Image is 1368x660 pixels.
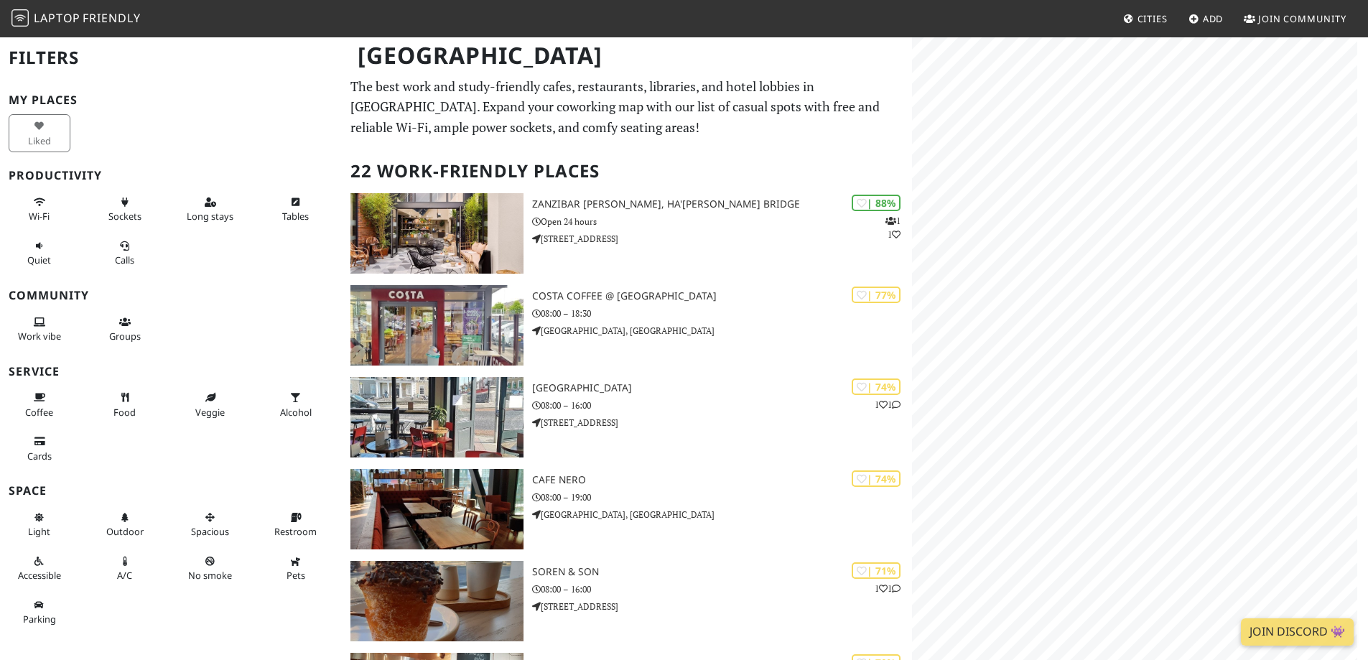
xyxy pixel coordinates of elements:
span: Accessible [18,569,61,582]
span: Smoke free [188,569,232,582]
p: The best work and study-friendly cafes, restaurants, libraries, and hotel lobbies in [GEOGRAPHIC_... [350,76,903,138]
span: Long stays [187,210,233,223]
button: Veggie [180,386,241,424]
a: Grove Road Cafe | 74% 11 [GEOGRAPHIC_DATA] 08:00 – 16:00 [STREET_ADDRESS] [342,377,912,457]
span: Spacious [191,525,229,538]
button: Calls [94,234,156,272]
span: Outdoor area [106,525,144,538]
span: Natural light [28,525,50,538]
button: Accessible [9,549,70,587]
span: Cities [1137,12,1168,25]
span: Join Community [1258,12,1346,25]
p: [STREET_ADDRESS] [532,416,912,429]
button: Tables [265,190,327,228]
a: Zanzibar Locke, Ha'penny Bridge | 88% 11 Zanzibar [PERSON_NAME], Ha'[PERSON_NAME] Bridge Open 24 ... [342,193,912,274]
p: 1 1 [885,214,901,241]
span: Coffee [25,406,53,419]
img: Grove Road Cafe [350,377,524,457]
span: Friendly [83,10,140,26]
button: No smoke [180,549,241,587]
h2: 22 Work-Friendly Places [350,149,903,193]
button: Restroom [265,506,327,544]
p: 1 1 [875,398,901,412]
img: Zanzibar Locke, Ha'penny Bridge [350,193,524,274]
div: | 88% [852,195,901,211]
img: Costa Coffee @ Park Pointe [350,285,524,366]
p: 08:00 – 16:00 [532,582,912,596]
a: Soren & Son | 71% 11 Soren & Son 08:00 – 16:00 [STREET_ADDRESS] [342,561,912,641]
a: Add [1183,6,1229,32]
span: Stable Wi-Fi [29,210,50,223]
img: Cafe Nero [350,469,524,549]
span: Laptop [34,10,80,26]
button: Groups [94,310,156,348]
p: 08:00 – 19:00 [532,491,912,504]
button: Outdoor [94,506,156,544]
h3: My Places [9,93,333,107]
img: LaptopFriendly [11,9,29,27]
span: Add [1203,12,1224,25]
button: Sockets [94,190,156,228]
h3: Productivity [9,169,333,182]
button: Cards [9,429,70,468]
h1: [GEOGRAPHIC_DATA] [346,36,909,75]
p: [STREET_ADDRESS] [532,232,912,246]
span: Work-friendly tables [282,210,309,223]
h2: Filters [9,36,333,80]
h3: Costa Coffee @ [GEOGRAPHIC_DATA] [532,290,912,302]
p: [GEOGRAPHIC_DATA], [GEOGRAPHIC_DATA] [532,324,912,338]
a: Join Discord 👾 [1241,618,1354,646]
h3: Cafe Nero [532,474,912,486]
p: 08:00 – 18:30 [532,307,912,320]
button: A/C [94,549,156,587]
button: Work vibe [9,310,70,348]
div: | 77% [852,287,901,303]
h3: Zanzibar [PERSON_NAME], Ha'[PERSON_NAME] Bridge [532,198,912,210]
button: Food [94,386,156,424]
p: 08:00 – 16:00 [532,399,912,412]
a: Cafe Nero | 74% Cafe Nero 08:00 – 19:00 [GEOGRAPHIC_DATA], [GEOGRAPHIC_DATA] [342,469,912,549]
span: Quiet [27,254,51,266]
p: Open 24 hours [532,215,912,228]
button: Light [9,506,70,544]
a: Cities [1117,6,1173,32]
span: Power sockets [108,210,141,223]
button: Long stays [180,190,241,228]
div: | 74% [852,470,901,487]
button: Coffee [9,386,70,424]
button: Parking [9,593,70,631]
p: [STREET_ADDRESS] [532,600,912,613]
span: Food [113,406,136,419]
button: Alcohol [265,386,327,424]
h3: Soren & Son [532,566,912,578]
span: Restroom [274,525,317,538]
button: Pets [265,549,327,587]
button: Spacious [180,506,241,544]
a: Costa Coffee @ Park Pointe | 77% Costa Coffee @ [GEOGRAPHIC_DATA] 08:00 – 18:30 [GEOGRAPHIC_DATA]... [342,285,912,366]
span: Pet friendly [287,569,305,582]
button: Wi-Fi [9,190,70,228]
span: Video/audio calls [115,254,134,266]
span: Air conditioned [117,569,132,582]
h3: [GEOGRAPHIC_DATA] [532,382,912,394]
div: | 71% [852,562,901,579]
span: Credit cards [27,450,52,463]
span: Alcohol [280,406,312,419]
div: | 74% [852,378,901,395]
a: LaptopFriendly LaptopFriendly [11,6,141,32]
h3: Service [9,365,333,378]
h3: Space [9,484,333,498]
span: Parking [23,613,56,626]
a: Join Community [1238,6,1352,32]
button: Quiet [9,234,70,272]
span: Veggie [195,406,225,419]
h3: Community [9,289,333,302]
img: Soren & Son [350,561,524,641]
span: Group tables [109,330,141,343]
p: [GEOGRAPHIC_DATA], [GEOGRAPHIC_DATA] [532,508,912,521]
p: 1 1 [875,582,901,595]
span: People working [18,330,61,343]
